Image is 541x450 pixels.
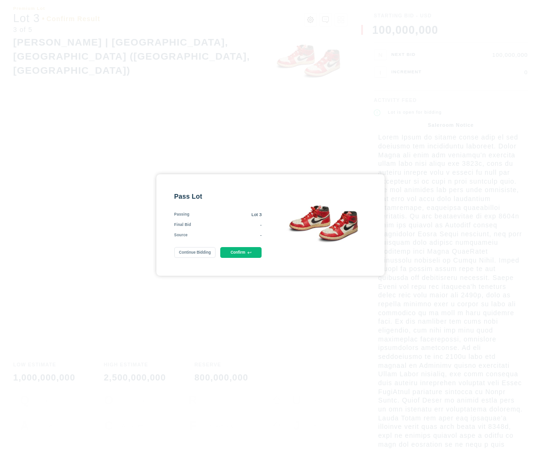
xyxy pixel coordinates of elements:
[220,247,262,258] button: Confirm
[174,222,191,228] div: Final Bid
[174,247,216,258] button: Continue Bidding
[174,212,190,218] div: Passing
[174,233,188,239] div: Source
[189,212,262,218] div: Lot 3
[174,192,262,201] div: Pass Lot
[188,233,262,239] div: -
[191,222,262,228] div: -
